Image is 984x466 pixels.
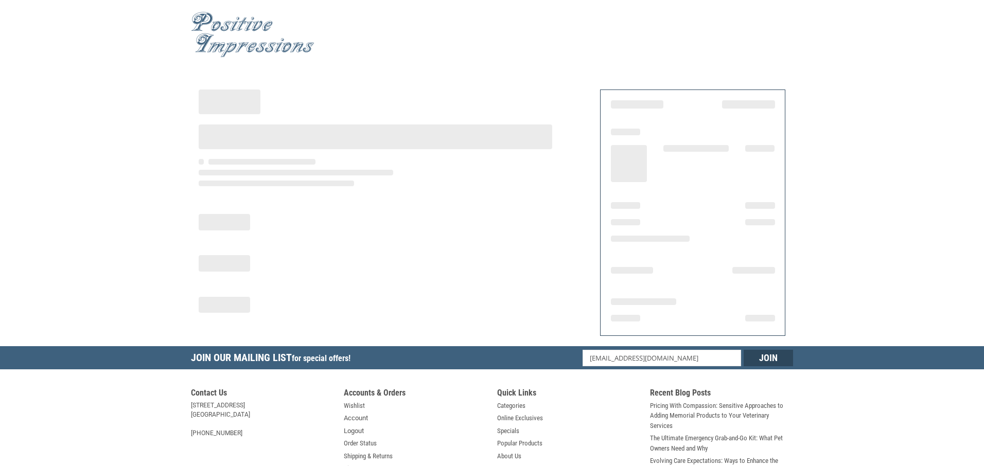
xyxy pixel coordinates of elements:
h5: Recent Blog Posts [650,388,793,401]
h5: Quick Links [497,388,640,401]
span: for special offers! [292,353,350,363]
a: Logout [344,426,364,436]
a: Specials [497,426,519,436]
a: Popular Products [497,438,542,449]
a: Account [344,413,368,423]
a: Online Exclusives [497,413,543,423]
a: About Us [497,451,521,461]
a: Shipping & Returns [344,451,393,461]
a: Pricing With Compassion: Sensitive Approaches to Adding Memorial Products to Your Veterinary Serv... [650,401,793,431]
input: Join [744,350,793,366]
h5: Contact Us [191,388,334,401]
h5: Join Our Mailing List [191,346,356,372]
a: Categories [497,401,525,411]
a: Order Status [344,438,377,449]
a: The Ultimate Emergency Grab-and-Go Kit: What Pet Owners Need and Why [650,433,793,453]
input: Email [583,350,742,366]
h5: Accounts & Orders [344,388,487,401]
img: Positive Impressions [191,12,314,58]
a: Wishlist [344,401,365,411]
address: [STREET_ADDRESS] [GEOGRAPHIC_DATA] [PHONE_NUMBER] [191,401,334,438]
